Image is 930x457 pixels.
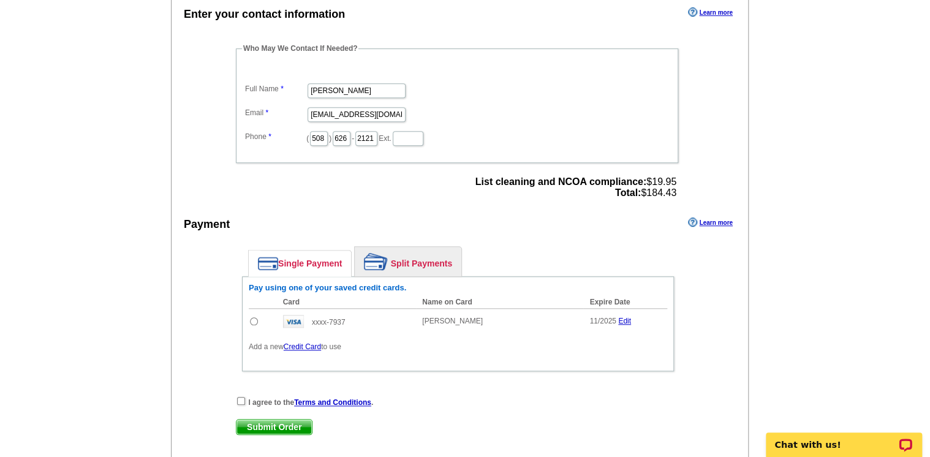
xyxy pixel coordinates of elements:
strong: Total: [615,187,641,198]
span: Submit Order [236,420,312,434]
a: Learn more [688,7,732,17]
span: xxxx-7937 [312,318,346,327]
label: Phone [245,131,306,142]
th: Expire Date [583,296,667,309]
span: 11/2025 [589,317,616,325]
span: $19.95 $184.43 [475,176,676,198]
span: [PERSON_NAME] [422,317,483,325]
th: Card [277,296,417,309]
img: single-payment.png [258,257,278,270]
div: Payment [184,216,230,233]
p: Add a new to use [249,341,667,352]
a: Edit [618,317,631,325]
legend: Who May We Contact If Needed? [242,43,358,54]
a: Single Payment [249,251,351,276]
label: Email [245,107,306,118]
label: Full Name [245,83,306,94]
strong: List cleaning and NCOA compliance: [475,176,646,187]
iframe: LiveChat chat widget [758,418,930,457]
img: visa.gif [283,315,304,328]
h6: Pay using one of your saved credit cards. [249,283,667,293]
strong: I agree to the . [248,398,373,407]
a: Learn more [688,217,732,227]
th: Name on Card [416,296,583,309]
a: Split Payments [355,247,461,276]
a: Terms and Conditions [294,398,371,407]
dd: ( ) - Ext. [242,128,672,147]
div: Enter your contact information [184,6,345,23]
a: Credit Card [284,342,321,351]
img: split-payment.png [364,253,388,270]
